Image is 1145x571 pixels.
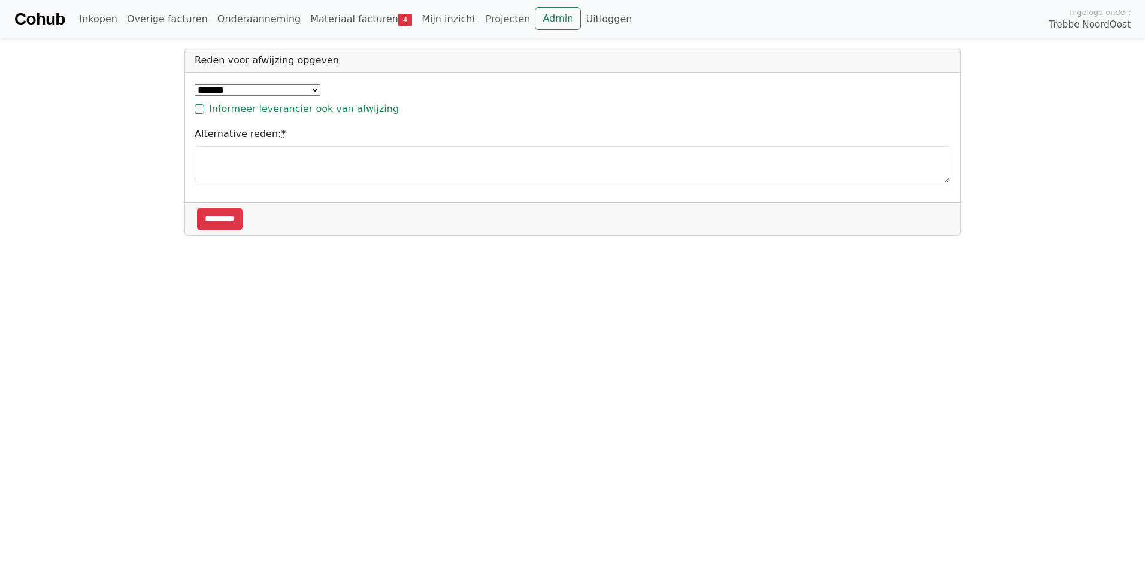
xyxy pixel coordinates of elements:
[1049,18,1131,32] span: Trebbe NoordOost
[481,7,535,31] a: Projecten
[195,127,286,141] label: Alternative reden:
[281,128,286,139] abbr: required
[1070,7,1131,18] span: Ingelogd onder:
[581,7,637,31] a: Uitloggen
[213,7,305,31] a: Onderaanneming
[398,14,412,26] span: 4
[14,5,65,34] a: Cohub
[122,7,213,31] a: Overige facturen
[209,102,399,116] label: Informeer leverancier ook van afwijzing
[74,7,122,31] a: Inkopen
[185,48,960,73] div: Reden voor afwijzing opgeven
[305,7,417,31] a: Materiaal facturen4
[417,7,481,31] a: Mijn inzicht
[535,7,581,30] a: Admin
